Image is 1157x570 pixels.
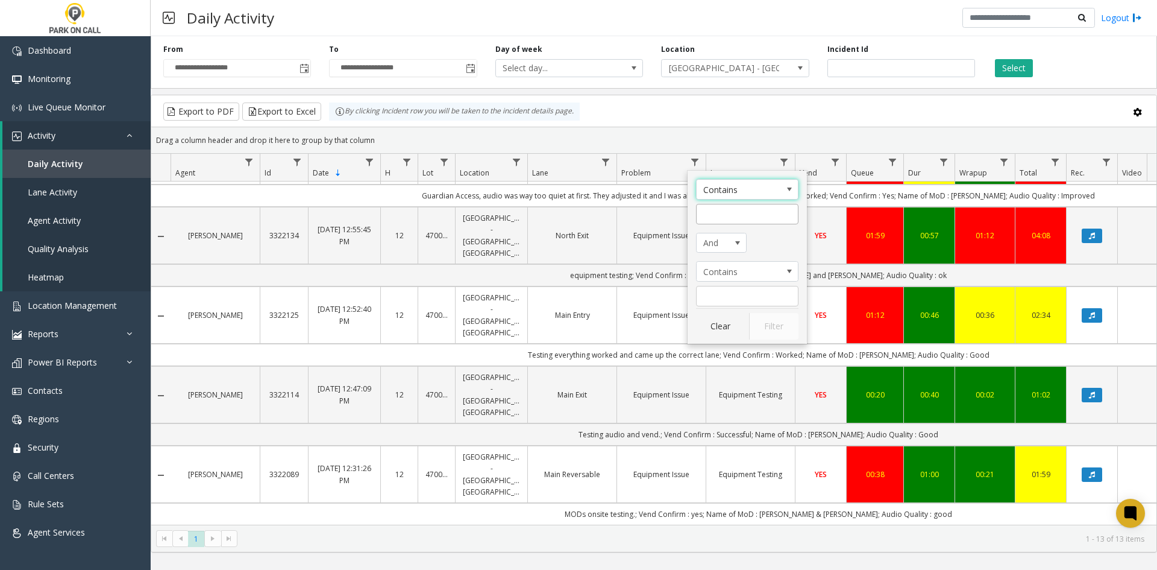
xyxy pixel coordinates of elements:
[178,309,252,321] a: [PERSON_NAME]
[178,230,252,241] a: [PERSON_NAME]
[28,328,58,340] span: Reports
[827,44,868,55] label: Incident Id
[1020,168,1037,178] span: Total
[815,230,827,241] span: YES
[316,383,373,406] a: [DATE] 12:47:09 PM
[535,230,609,241] a: North Exit
[854,389,896,401] a: 00:20
[268,309,301,321] a: 3322125
[12,46,22,56] img: 'icon'
[776,154,792,170] a: Issue Filter Menu
[1047,154,1064,170] a: Total Filter Menu
[696,204,798,224] input: Problem Filter
[710,168,728,178] span: Issue
[2,235,151,263] a: Quality Analysis
[181,3,280,33] h3: Daily Activity
[151,311,171,321] a: Collapse Details
[2,206,151,235] a: Agent Activity
[12,472,22,481] img: 'icon'
[425,469,448,480] a: 470001
[854,469,896,480] a: 00:38
[911,469,947,480] a: 01:00
[463,212,520,259] a: [GEOGRAPHIC_DATA] - [GEOGRAPHIC_DATA] [GEOGRAPHIC_DATA]
[289,154,306,170] a: Id Filter Menu
[12,75,22,84] img: 'icon'
[911,230,947,241] a: 00:57
[535,389,609,401] a: Main Exit
[854,230,896,241] a: 01:59
[885,154,901,170] a: Queue Filter Menu
[1023,389,1059,401] a: 01:02
[696,179,798,200] span: Problem Filter Operators
[12,302,22,311] img: 'icon'
[388,309,410,321] a: 12
[28,130,55,141] span: Activity
[1122,168,1142,178] span: Video
[28,356,97,368] span: Power BI Reports
[696,286,798,306] input: Problem Filter
[151,470,171,480] a: Collapse Details
[803,230,839,241] a: YES
[1101,11,1142,24] a: Logout
[268,469,301,480] a: 3322089
[962,389,1008,401] a: 00:02
[624,389,698,401] a: Equipment Issue
[624,469,698,480] a: Equipment Issue
[2,150,151,178] a: Daily Activity
[12,415,22,425] img: 'icon'
[959,168,987,178] span: Wrapup
[28,243,89,255] span: Quality Analysis
[996,154,1012,170] a: Wrapup Filter Menu
[178,389,252,401] a: [PERSON_NAME]
[388,469,410,480] a: 12
[463,451,520,498] a: [GEOGRAPHIC_DATA] - [GEOGRAPHIC_DATA] [GEOGRAPHIC_DATA]
[2,178,151,206] a: Lane Activity
[2,263,151,291] a: Heatmap
[1023,309,1059,321] a: 02:34
[532,168,548,178] span: Lane
[495,44,542,55] label: Day of week
[995,59,1033,77] button: Select
[333,168,343,178] span: Sortable
[329,44,339,55] label: To
[28,470,74,481] span: Call Centers
[962,309,1008,321] a: 00:36
[28,413,59,425] span: Regions
[1071,168,1085,178] span: Rec.
[803,389,839,401] a: YES
[800,168,817,178] span: Vend
[268,389,301,401] a: 3322114
[1132,11,1142,24] img: logout
[697,233,736,253] span: And
[535,469,609,480] a: Main Reversable
[2,121,151,150] a: Activity
[697,262,777,281] span: Contains
[163,44,183,55] label: From
[388,389,410,401] a: 12
[12,443,22,453] img: 'icon'
[803,309,839,321] a: YES
[335,107,345,116] img: infoIcon.svg
[28,73,71,84] span: Monitoring
[265,168,271,178] span: Id
[463,292,520,338] a: [GEOGRAPHIC_DATA] - [GEOGRAPHIC_DATA] [GEOGRAPHIC_DATA]
[1023,469,1059,480] a: 01:59
[962,230,1008,241] a: 01:12
[908,168,921,178] span: Dur
[463,372,520,418] a: [GEOGRAPHIC_DATA] - [GEOGRAPHIC_DATA] [GEOGRAPHIC_DATA]
[911,389,947,401] a: 00:40
[297,60,310,77] span: Toggle popup
[422,168,433,178] span: Lot
[28,527,85,538] span: Agent Services
[460,168,489,178] span: Location
[854,309,896,321] a: 01:12
[1023,230,1059,241] a: 04:08
[962,469,1008,480] div: 00:21
[911,309,947,321] div: 00:46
